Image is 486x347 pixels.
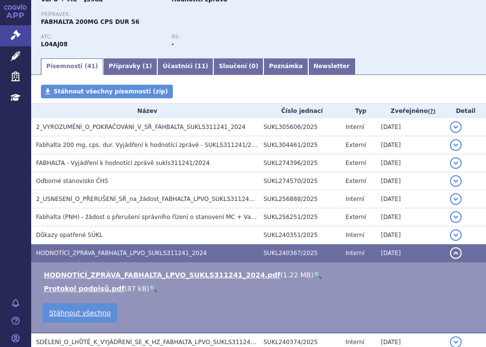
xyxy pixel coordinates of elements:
span: Interní [345,196,364,202]
th: Detail [445,104,486,118]
td: SUKL240351/2025 [259,226,340,244]
td: SUKL256251/2025 [259,208,340,226]
span: Odborné stanovisko ČHS [36,178,108,184]
td: SUKL305606/2025 [259,118,340,136]
span: 41 [87,63,95,70]
span: Interní [345,232,364,238]
span: FABHALTA - Vyjádření k hodnotící zprávě sukls311241/2024 [36,160,210,166]
li: ( ) [44,270,476,280]
td: [DATE] [376,172,445,190]
span: Externí [345,214,366,220]
span: 87 kB [127,285,147,292]
th: Číslo jednací [259,104,340,118]
span: Externí [345,178,366,184]
td: SUKL256888/2025 [259,190,340,208]
th: Zveřejněno [376,104,445,118]
span: 1 [145,63,149,70]
a: Přípravky (1) [103,58,157,75]
button: detail [450,229,462,241]
th: Název [31,104,259,118]
span: Stáhnout všechny písemnosti (zip) [54,88,168,95]
td: [DATE] [376,154,445,172]
a: 🔍 [149,285,157,292]
span: Fabhalta (PNH) - žádost o přerušení správního řízení o stanovení MC + VaPÚ - SUKLS311241/2024 [36,214,322,220]
span: Interní [345,124,364,130]
strong: IPTAKOPAN [41,41,68,48]
td: [DATE] [376,208,445,226]
a: Protokol podpisů.pdf [44,285,125,292]
span: 0 [252,63,256,70]
button: detail [450,247,462,259]
span: Důkazy opatřené SÚKL [36,232,103,238]
button: detail [450,211,462,223]
td: [DATE] [376,244,445,262]
td: SUKL304461/2025 [259,136,340,154]
span: Interní [345,339,364,346]
button: detail [450,193,462,205]
a: Stáhnout všechny písemnosti (zip) [41,85,173,98]
span: HODNOTÍCÍ_ZPRÁVA_FABHALTA_LPVO_SUKLS311241_2024 [36,250,207,256]
td: SUKL240367/2025 [259,244,340,262]
button: detail [450,157,462,169]
a: Účastníci (11) [157,58,214,75]
a: HODNOTÍCÍ_ZPRÁVA_FABHALTA_LPVO_SUKLS311241_2024.pdf [44,271,280,279]
li: ( ) [44,284,476,293]
td: [DATE] [376,190,445,208]
span: Fabhalta 200 mg, cps. dur. Vyjádření k hodnotící zprávě - SUKLS311241/2024 [36,142,262,148]
p: ATC: [41,34,162,40]
span: SDĚLENÍ_O_LHŮTĚ_K_VYJÁDŘENÍ_SE_K_HZ_FABHALTA_LPVO_SUKLS311241_2024 [36,339,272,346]
th: Typ [340,104,376,118]
a: Newsletter [308,58,355,75]
span: FABHALTA 200MG CPS DUR 56 [41,18,139,25]
p: Přípravek: [41,12,302,18]
span: Externí [345,160,366,166]
td: [DATE] [376,118,445,136]
span: 2_VYROZUMĚNÍ_O_POKRAČOVÁNÍ_V_SŘ_FAHBALTA_SUKLS311241_2024 [36,124,245,130]
td: [DATE] [376,226,445,244]
span: 1.22 MB [283,271,311,279]
a: Sloučení (0) [213,58,263,75]
button: detail [450,175,462,187]
button: detail [450,121,462,133]
td: SUKL274396/2025 [259,154,340,172]
p: RS: [171,34,292,40]
td: [DATE] [376,136,445,154]
strong: - [171,41,174,48]
a: Stáhnout všechno [42,303,117,323]
td: SUKL274570/2025 [259,172,340,190]
abbr: (?) [428,108,435,115]
span: Externí [345,142,366,148]
span: 11 [197,63,206,70]
a: Písemnosti (41) [41,58,103,75]
span: 2_USNESENÍ_O_PŘERUŠENÍ_SŘ_na_žádost_FABHALTA_LPVO_SUKLS311241_2024 [36,196,271,202]
a: 🔍 [314,271,322,279]
a: Poznámka [263,58,308,75]
button: detail [450,139,462,151]
span: Interní [345,250,364,256]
